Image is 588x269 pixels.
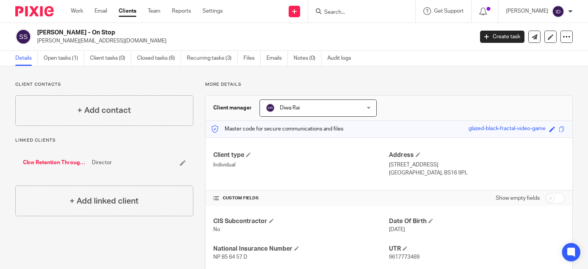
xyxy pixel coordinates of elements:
h2: [PERSON_NAME] - On Stop [37,29,382,37]
a: Create task [480,31,524,43]
a: Client tasks (0) [90,51,131,66]
h4: Client type [213,151,389,159]
a: Recurring tasks (3) [187,51,238,66]
a: Files [243,51,261,66]
p: Linked clients [15,137,193,143]
span: Director [92,159,112,166]
a: Email [95,7,107,15]
h4: Date Of Birth [389,217,565,225]
img: Pixie [15,6,54,16]
input: Search [323,9,392,16]
a: Settings [203,7,223,15]
a: Closed tasks (6) [137,51,181,66]
h4: CUSTOM FIELDS [213,195,389,201]
label: Show empty fields [496,194,540,202]
a: Open tasks (1) [44,51,84,66]
span: Diwa Rai [280,105,300,111]
p: [GEOGRAPHIC_DATA], BS16 9PL [389,169,565,177]
p: Individual [213,161,389,169]
a: Team [148,7,160,15]
h4: CIS Subcontractor [213,217,389,225]
h4: + Add linked client [70,195,139,207]
a: Emails [266,51,288,66]
p: Master code for secure communications and files [211,125,343,133]
a: Reports [172,7,191,15]
span: 9617773469 [389,254,420,260]
h3: Client manager [213,104,252,112]
img: svg%3E [266,103,275,112]
span: Get Support [434,8,464,14]
h4: Address [389,151,565,159]
a: Details [15,51,38,66]
a: Work [71,7,83,15]
p: More details [205,82,573,88]
h4: + Add contact [77,104,131,116]
p: [PERSON_NAME] [506,7,548,15]
img: svg%3E [552,5,564,18]
a: Clients [119,7,136,15]
div: glazed-black-fractal-video-game [469,125,546,134]
a: Notes (0) [294,51,322,66]
img: svg%3E [15,29,31,45]
span: No [213,227,220,232]
h4: National Insurance Number [213,245,389,253]
h4: UTR [389,245,565,253]
a: Audit logs [327,51,357,66]
a: Cbw Retention Through Knowledge Ltd - On Stop [23,159,88,166]
span: NP 85 64 57 D [213,254,247,260]
span: [DATE] [389,227,405,232]
p: [PERSON_NAME][EMAIL_ADDRESS][DOMAIN_NAME] [37,37,469,45]
p: [STREET_ADDRESS] [389,161,565,169]
p: Client contacts [15,82,193,88]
